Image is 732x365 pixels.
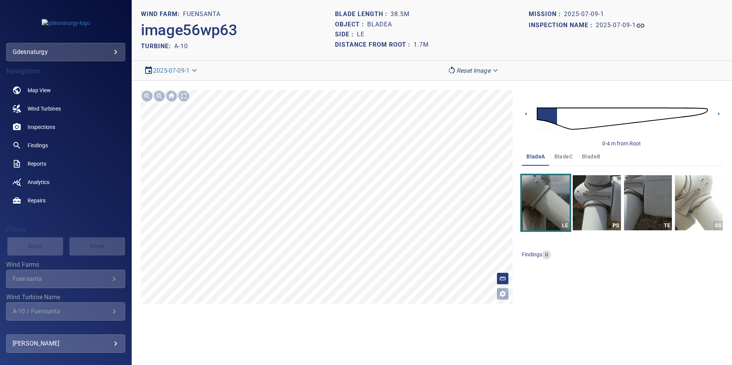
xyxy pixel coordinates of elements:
[141,90,153,102] img: Zoom in
[391,11,410,18] h1: 38.5m
[28,86,51,94] span: Map View
[6,226,125,233] h4: Filters
[28,197,46,204] span: Repairs
[560,221,570,230] div: LE
[357,31,364,38] h1: LE
[6,294,125,300] label: Wind Turbine Name
[444,64,503,77] div: Reset Image
[141,21,237,39] h2: image56wp63
[542,251,551,259] span: 0
[537,98,708,139] img: d
[596,22,636,29] h1: 2025-07-09-1
[529,22,596,29] h1: Inspection name :
[367,21,392,28] h1: bladeA
[6,81,125,99] a: map noActive
[183,11,221,18] h1: Fuensanta
[6,118,125,136] a: inspections noActive
[456,67,490,74] em: Reset Image
[6,136,125,155] a: findings noActive
[153,90,165,102] img: Zoom out
[624,175,672,230] a: TE
[413,41,429,49] h1: 1.7m
[165,90,178,102] img: Go home
[6,173,125,191] a: analytics noActive
[522,251,542,257] span: findings
[28,178,49,186] span: Analytics
[6,302,125,321] div: Wind Turbine Name
[141,64,202,77] div: 2025-07-09-1
[13,337,119,350] div: [PERSON_NAME]
[6,43,125,61] div: gdesnaturgy
[153,67,190,74] a: 2025-07-09-1
[675,175,723,230] a: SS
[582,152,600,161] span: bladeB
[529,11,564,18] h1: Mission :
[13,275,109,282] div: Fuensanta
[713,221,723,230] div: SS
[141,11,183,18] h1: WIND FARM:
[6,67,125,75] h4: Navigation
[28,105,61,112] span: Wind Turbines
[13,46,119,58] div: gdesnaturgy
[6,262,125,268] label: Wind Farms
[526,152,545,161] span: bladeA
[141,42,174,50] h2: TURBINE:
[174,42,188,50] h2: A-10
[6,270,125,288] div: Wind Farms
[28,123,55,131] span: Inspections
[28,142,48,149] span: Findings
[564,11,604,18] h1: 2025-07-09-1
[13,308,109,315] div: A-10 / Fuensanta
[662,221,672,230] div: TE
[573,175,621,230] a: PS
[178,90,190,102] img: Toggle full page
[611,221,621,230] div: PS
[522,175,570,230] a: LE
[6,155,125,173] a: reports noActive
[335,11,391,18] h1: Blade length :
[6,191,125,210] a: repairs noActive
[335,41,413,49] h1: Distance from root :
[335,31,357,38] h1: Side :
[42,19,90,27] img: gdesnaturgy-logo
[602,140,641,147] div: 0-4 m from Root
[497,288,509,300] button: Open image filters and tagging options
[596,21,645,30] a: 2025-07-09-1
[335,21,367,28] h1: Object :
[6,99,125,118] a: windturbines noActive
[28,160,46,168] span: Reports
[554,152,573,161] span: bladeC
